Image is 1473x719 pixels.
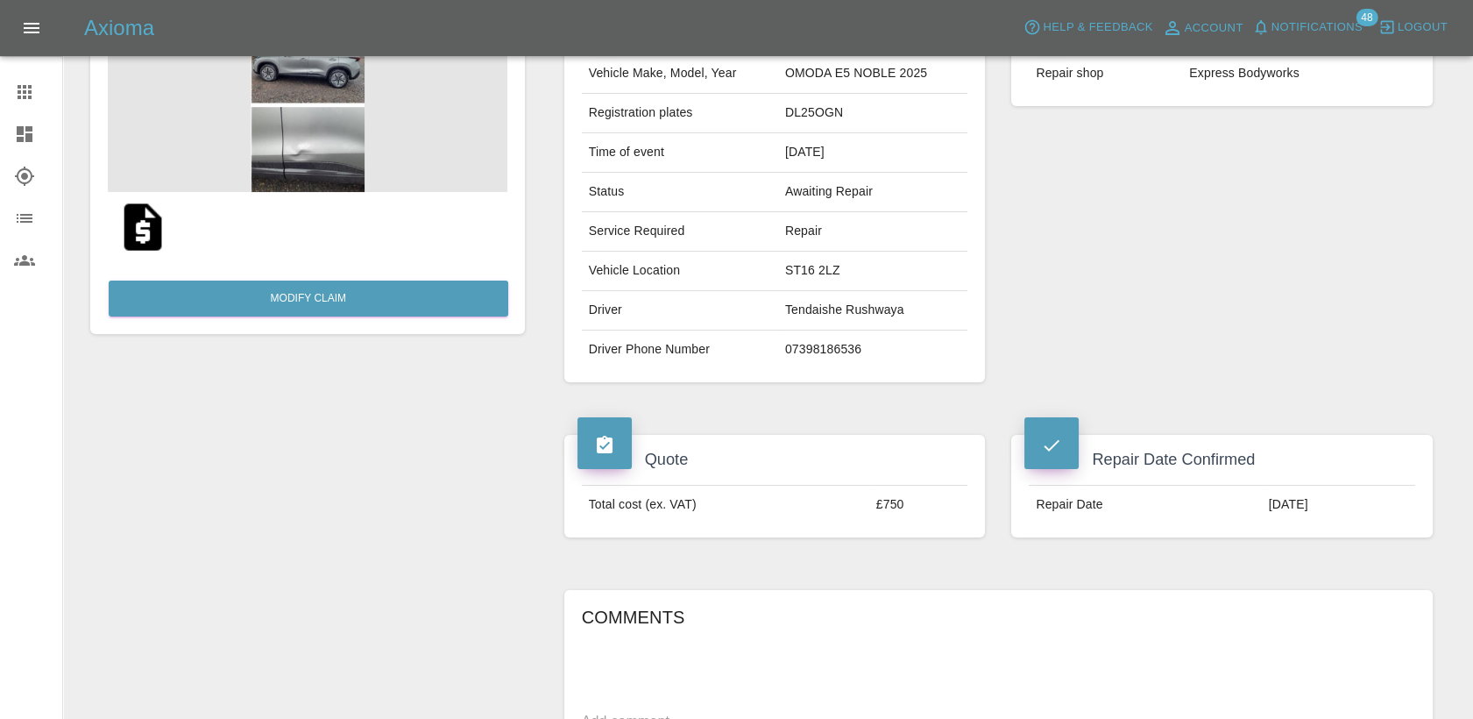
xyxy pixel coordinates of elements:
[1248,14,1367,41] button: Notifications
[109,281,508,317] a: Modify Claim
[582,486,869,524] td: Total cost (ex. VAT)
[582,603,1415,631] h6: Comments
[1043,18,1152,38] span: Help & Feedback
[1374,14,1452,41] button: Logout
[11,7,53,49] button: Open drawer
[869,486,968,524] td: £750
[582,133,778,173] td: Time of event
[84,14,154,42] h5: Axioma
[778,133,967,173] td: [DATE]
[1019,14,1157,41] button: Help & Feedback
[778,212,967,252] td: Repair
[778,94,967,133] td: DL25OGN
[115,199,171,255] img: original/ba3f3106-eee7-4e05-8b02-1665723a5957
[778,54,967,94] td: OMODA E5 NOBLE 2025
[582,94,778,133] td: Registration plates
[1182,54,1415,93] td: Express Bodyworks
[1262,486,1415,524] td: [DATE]
[778,331,967,369] td: 07398186536
[1185,18,1243,39] span: Account
[582,54,778,94] td: Vehicle Make, Model, Year
[1024,448,1420,472] h4: Repair Date Confirmed
[108,17,507,192] img: 8a631f13-a6e5-4d58-b168-45f6aa92e5bd
[778,252,967,291] td: ST16 2LZ
[582,212,778,252] td: Service Required
[1158,14,1248,42] a: Account
[582,291,778,331] td: Driver
[577,448,973,472] h4: Quote
[1356,9,1377,26] span: 48
[778,173,967,212] td: Awaiting Repair
[582,173,778,212] td: Status
[1029,54,1182,93] td: Repair shop
[1271,18,1363,38] span: Notifications
[778,291,967,331] td: Tendaishe Rushwaya
[582,331,778,369] td: Driver Phone Number
[1029,486,1261,524] td: Repair Date
[1398,18,1448,38] span: Logout
[582,252,778,291] td: Vehicle Location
